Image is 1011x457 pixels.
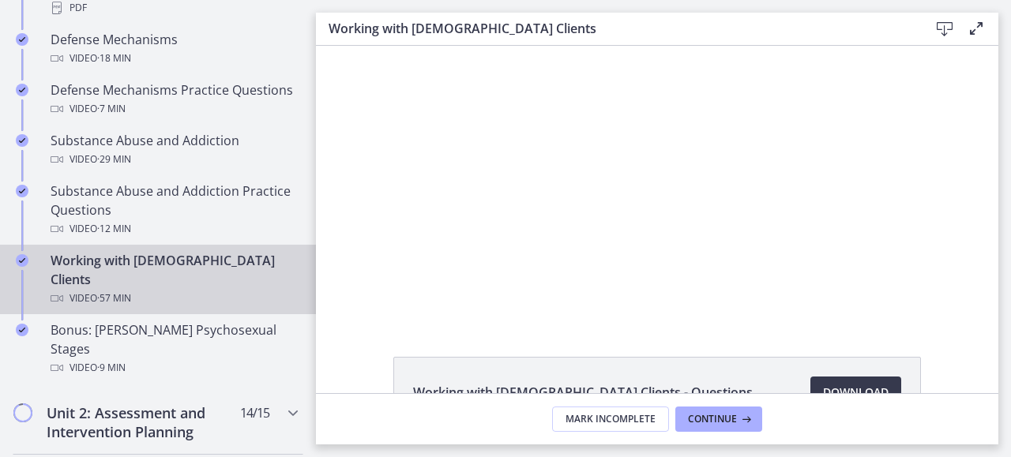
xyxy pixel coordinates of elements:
[51,131,297,169] div: Substance Abuse and Addiction
[51,49,297,68] div: Video
[675,406,762,432] button: Continue
[16,33,28,46] i: Completed
[16,324,28,336] i: Completed
[16,84,28,96] i: Completed
[823,383,889,402] span: Download
[51,289,297,308] div: Video
[97,49,131,68] span: · 18 min
[51,182,297,238] div: Substance Abuse and Addiction Practice Questions
[810,376,901,408] a: Download
[51,320,297,377] div: Bonus: [PERSON_NAME] Psychosexual Stages
[51,99,297,118] div: Video
[51,81,297,118] div: Defense Mechanisms Practice Questions
[329,19,904,38] h3: Working with [DEMOGRAPHIC_DATA] Clients
[97,99,126,118] span: · 7 min
[316,46,998,320] iframe: Video Lesson
[51,251,297,308] div: Working with [DEMOGRAPHIC_DATA] Clients
[413,383,753,402] span: Working with [DEMOGRAPHIC_DATA] Clients - Questions
[51,358,297,377] div: Video
[16,185,28,197] i: Completed
[47,403,239,441] h2: Unit 2: Assessment and Intervention Planning
[97,150,131,169] span: · 29 min
[16,134,28,147] i: Completed
[240,403,269,422] span: 14 / 15
[688,413,737,425] span: Continue
[97,358,126,377] span: · 9 min
[566,413,656,425] span: Mark Incomplete
[552,406,669,432] button: Mark Incomplete
[51,30,297,68] div: Defense Mechanisms
[51,219,297,238] div: Video
[51,150,297,169] div: Video
[16,254,28,267] i: Completed
[97,289,131,308] span: · 57 min
[97,219,131,238] span: · 12 min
